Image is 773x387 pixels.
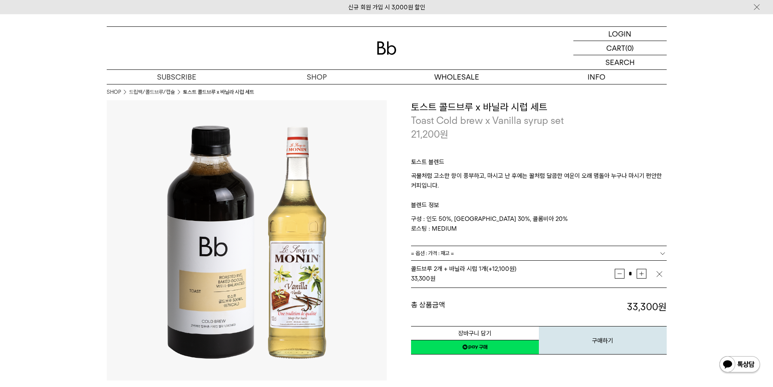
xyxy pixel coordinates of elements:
[411,157,667,171] p: 토스트 블렌드
[377,41,396,55] img: 로고
[183,88,254,96] li: 토스트 콜드브루 x 바닐라 시럽 세트
[658,301,667,313] b: 원
[411,274,615,283] div: 원
[411,171,667,190] p: 곡물처럼 고소한 향이 풍부하고, 마시고 난 후에는 꿀처럼 달콤한 여운이 오래 맴돌아 누구나 마시기 편안한 커피입니다.
[573,27,667,41] a: LOGIN
[411,275,430,282] strong: 33,300
[107,88,121,96] a: SHOP
[129,88,175,96] a: 드립백/콜드브루/캡슐
[615,269,624,279] button: 감소
[527,70,667,84] p: INFO
[637,269,646,279] button: 증가
[719,355,761,375] img: 카카오톡 채널 1:1 채팅 버튼
[440,128,448,140] span: 원
[411,340,539,355] a: 새창
[411,190,667,214] p: 블렌드 정보
[107,70,247,84] a: SUBSCRIBE
[411,265,517,272] span: 콜드브루 2개 + 바닐라 시럽 1개 (+12,100원)
[107,100,387,381] img: 토스트 콜드브루 x 바닐라 시럽 세트
[627,301,667,313] strong: 33,300
[625,41,634,55] p: (0)
[411,100,667,114] h3: 토스트 콜드브루 x 바닐라 시럽 세트
[605,55,635,69] p: SEARCH
[348,4,425,11] a: 신규 회원 가입 시 3,000원 할인
[539,326,667,355] button: 구매하기
[606,41,625,55] p: CART
[573,41,667,55] a: CART (0)
[608,27,631,41] p: LOGIN
[411,214,667,233] p: 구성 : 인도 50%, [GEOGRAPHIC_DATA] 30%, 콜롬비아 20% 로스팅 : MEDIUM
[655,270,663,278] img: 삭제
[411,246,454,260] span: = 옵션 : 가격 : 재고 =
[411,128,448,141] p: 21,200
[411,114,667,128] p: Toast Cold brew x Vanilla syrup set
[387,70,527,84] p: WHOLESALE
[247,70,387,84] a: SHOP
[411,326,539,340] button: 장바구니 담기
[411,300,539,314] dt: 총 상품금액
